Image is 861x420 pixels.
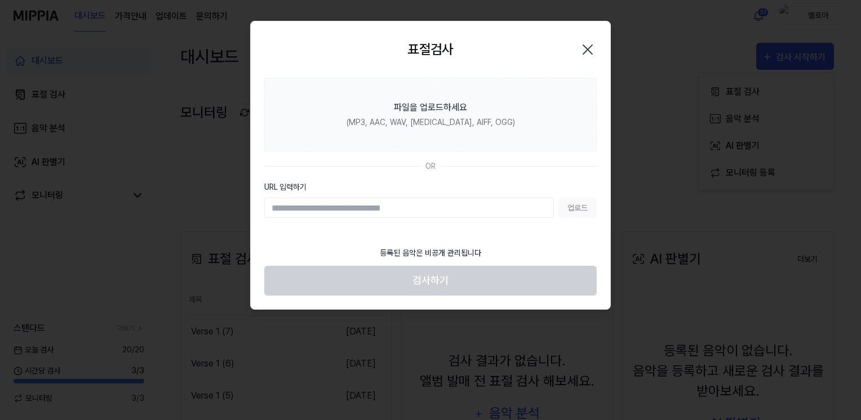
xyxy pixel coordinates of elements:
label: URL 입력하기 [264,181,597,193]
div: OR [425,160,436,172]
h2: 표절검사 [407,39,454,60]
div: 등록된 음악은 비공개 관리됩니다 [373,240,488,266]
div: (MP3, AAC, WAV, [MEDICAL_DATA], AIFF, OGG) [347,117,515,128]
div: 파일을 업로드하세요 [394,101,467,114]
